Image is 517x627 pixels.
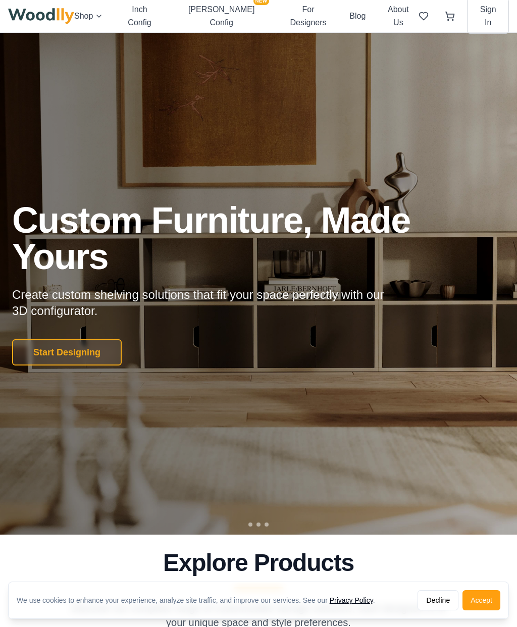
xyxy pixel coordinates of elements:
a: Privacy Policy [330,596,373,604]
button: Accept [462,590,500,610]
button: Decline [418,590,458,610]
img: Woodlly [8,8,74,24]
p: Create custom shelving solutions that fit your space perfectly with our 3D configurator. [12,287,400,319]
div: We use cookies to enhance your experience, analyze site traffic, and improve our services. See our . [17,595,383,605]
h1: Custom Furniture, Made Yours [12,202,464,275]
button: For Designers [283,3,333,29]
button: Start Designing [12,339,122,365]
button: Shop [74,10,103,23]
h2: Explore Products [12,551,505,575]
button: About Us [382,3,415,29]
button: Blog [349,10,366,23]
button: Inch Config [119,3,160,29]
button: [PERSON_NAME] ConfigNEW [176,3,267,29]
